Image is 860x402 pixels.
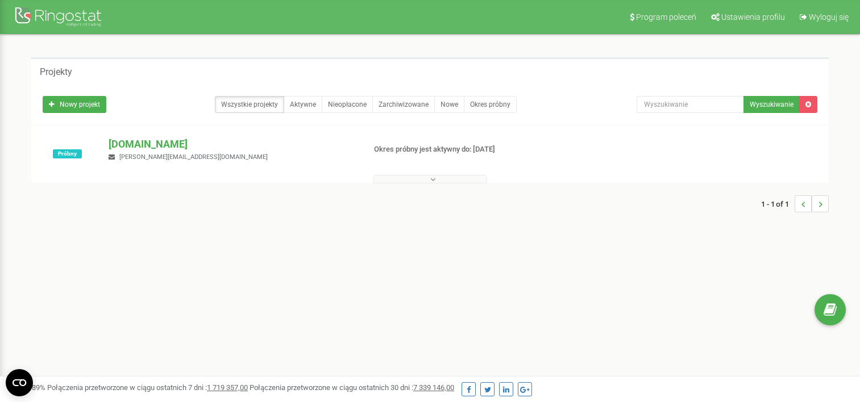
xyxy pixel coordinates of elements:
[761,195,795,212] span: 1 - 1 of 1
[413,383,454,392] u: 7 339 146,00
[53,149,82,158] span: Próbny
[743,96,800,113] button: Wyszukiwanie
[374,144,555,155] p: Okres próbny jest aktywny do: [DATE]
[372,96,435,113] a: Zarchiwizowane
[761,184,829,224] nav: ...
[434,96,464,113] a: Nowe
[636,12,696,22] span: Program poleceń
[250,383,454,392] span: Połączenia przetworzone w ciągu ostatnich 30 dni :
[721,12,785,22] span: Ustawienia profilu
[464,96,517,113] a: Okres próbny
[284,96,322,113] a: Aktywne
[322,96,373,113] a: Nieopłacone
[109,137,355,152] p: [DOMAIN_NAME]
[215,96,284,113] a: Wszystkie projekty
[637,96,744,113] input: Wyszukiwanie
[119,153,268,161] span: [PERSON_NAME][EMAIL_ADDRESS][DOMAIN_NAME]
[47,383,248,392] span: Połączenia przetworzone w ciągu ostatnich 7 dni :
[207,383,248,392] u: 1 719 357,00
[6,369,33,396] button: Open CMP widget
[40,67,72,77] h5: Projekty
[43,96,106,113] a: Nowy projekt
[809,12,849,22] span: Wyloguj się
